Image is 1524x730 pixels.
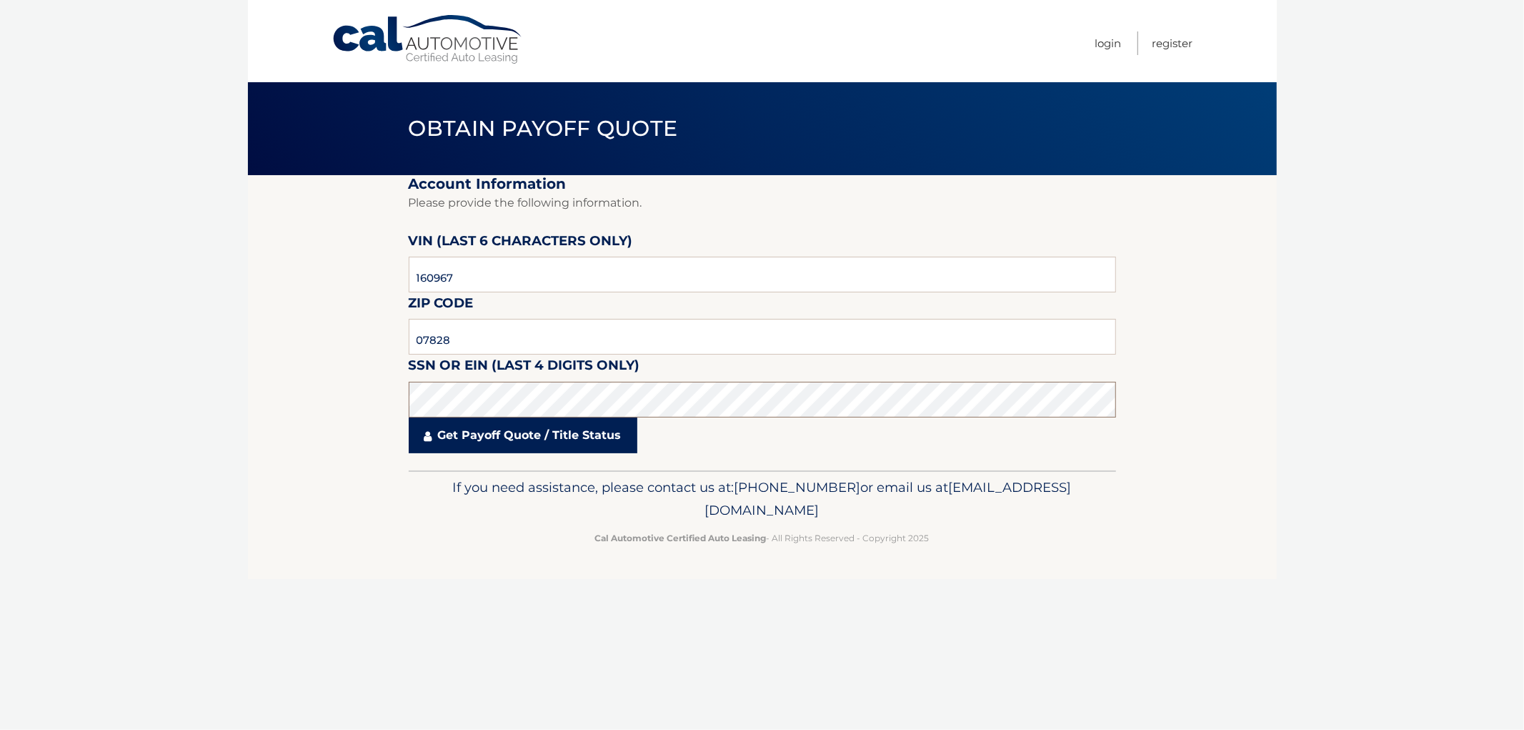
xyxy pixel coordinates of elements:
span: Obtain Payoff Quote [409,115,678,142]
label: Zip Code [409,292,474,319]
p: Please provide the following information. [409,193,1116,213]
a: Register [1152,31,1193,55]
p: - All Rights Reserved - Copyright 2025 [418,531,1107,546]
a: Login [1095,31,1122,55]
strong: Cal Automotive Certified Auto Leasing [595,533,767,543]
label: SSN or EIN (last 4 digits only) [409,355,640,381]
a: Get Payoff Quote / Title Status [409,418,637,453]
a: Cal Automotive [332,14,524,65]
p: If you need assistance, please contact us at: or email us at [418,476,1107,522]
h2: Account Information [409,175,1116,193]
label: VIN (last 6 characters only) [409,230,633,257]
span: [PHONE_NUMBER] [734,479,861,495]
